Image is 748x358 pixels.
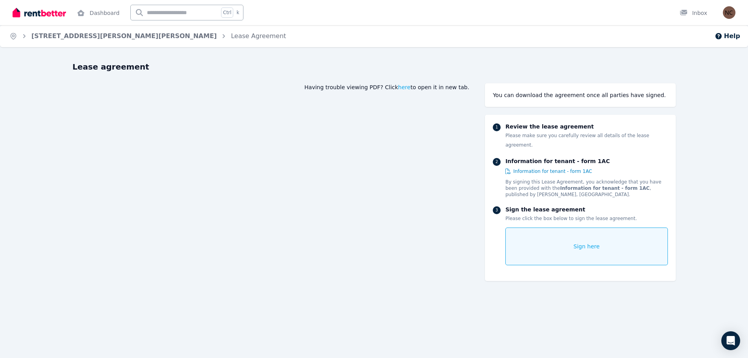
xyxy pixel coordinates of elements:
[505,179,668,198] p: By signing this Lease Agreement, you acknowledge that you have been provided with the , published...
[493,206,501,214] div: 3
[574,242,600,250] span: Sign here
[505,206,668,213] p: Sign the lease agreement
[31,32,217,40] a: [STREET_ADDRESS][PERSON_NAME][PERSON_NAME]
[221,7,233,18] span: Ctrl
[73,61,676,72] h1: Lease agreement
[721,331,740,350] div: Open Intercom Messenger
[505,168,592,174] a: Information for tenant - form 1AC
[505,123,668,130] p: Review the lease agreement
[560,185,649,191] strong: Information for tenant - form 1AC
[398,83,411,91] span: here
[231,32,286,40] a: Lease Agreement
[505,133,649,148] span: Please make sure you carefully review all details of the lease agreement.
[13,7,66,18] img: RentBetter
[236,9,239,16] span: k
[505,216,637,221] span: Please click the box below to sign the lease agreement.
[680,9,707,17] div: Inbox
[493,123,501,131] div: 1
[73,83,470,91] div: Having trouble viewing PDF? Click to open it in new tab.
[513,168,592,174] span: Information for tenant - form 1AC
[715,31,740,41] button: Help
[505,157,668,165] p: Information for tenant - form 1AC
[493,91,668,99] div: You can download the agreement once all parties have signed.
[493,158,501,166] div: 2
[723,6,735,19] img: Neil Catten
